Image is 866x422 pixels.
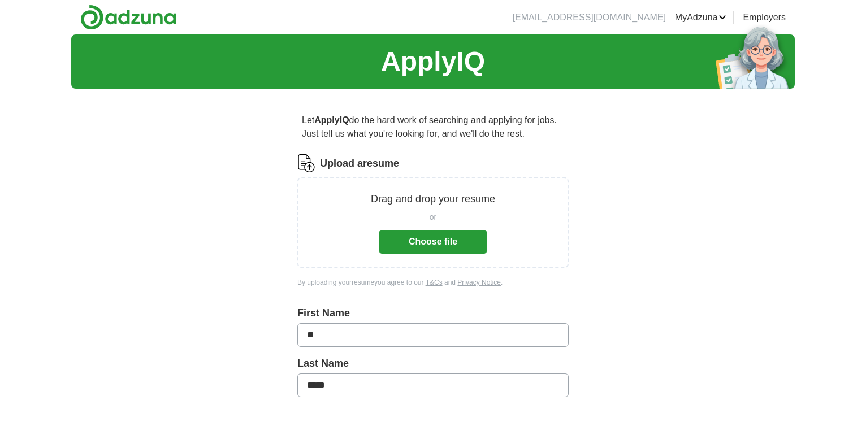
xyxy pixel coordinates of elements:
[320,156,399,171] label: Upload a resume
[379,230,487,254] button: Choose file
[297,306,569,321] label: First Name
[297,356,569,371] label: Last Name
[426,279,443,286] a: T&Cs
[513,11,666,24] li: [EMAIL_ADDRESS][DOMAIN_NAME]
[297,154,315,172] img: CV Icon
[314,115,349,125] strong: ApplyIQ
[457,279,501,286] a: Privacy Notice
[675,11,727,24] a: MyAdzuna
[297,277,569,288] div: By uploading your resume you agree to our and .
[430,211,436,223] span: or
[371,192,495,207] p: Drag and drop your resume
[297,109,569,145] p: Let do the hard work of searching and applying for jobs. Just tell us what you're looking for, an...
[743,11,786,24] a: Employers
[80,5,176,30] img: Adzuna logo
[381,41,485,82] h1: ApplyIQ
